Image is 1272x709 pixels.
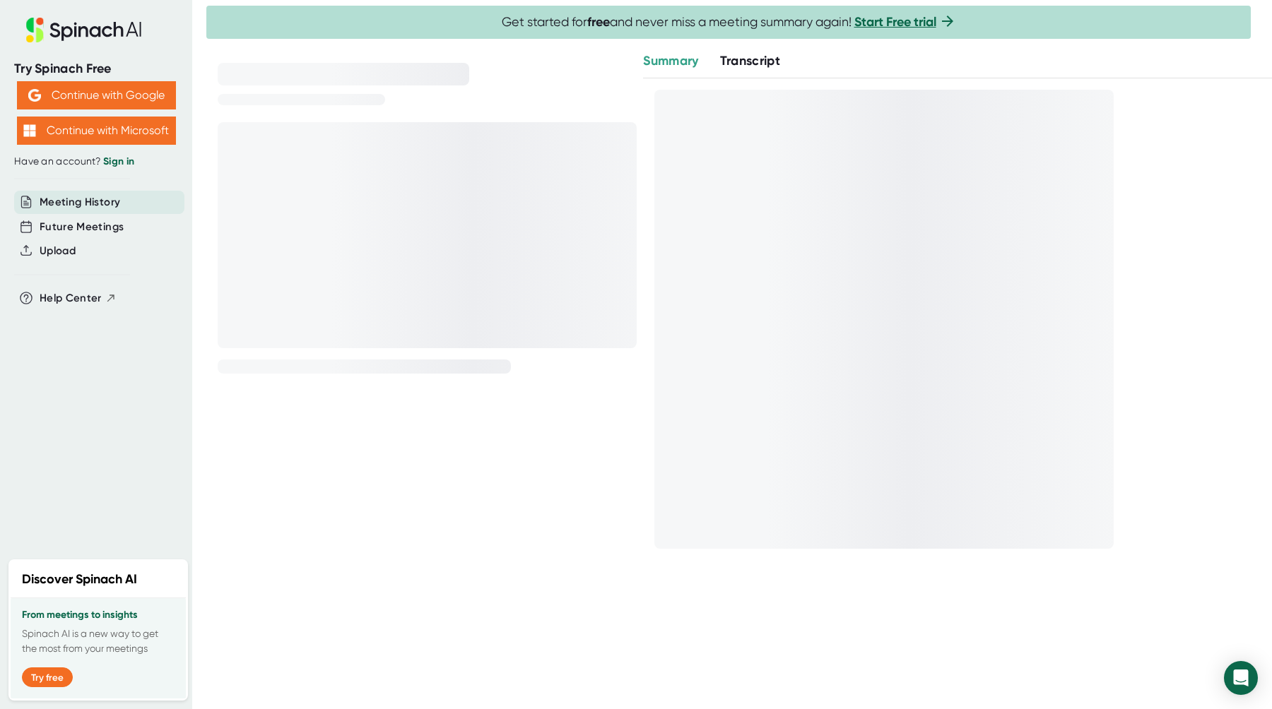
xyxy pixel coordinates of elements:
button: Try free [22,667,73,687]
b: free [587,14,610,30]
button: Future Meetings [40,219,124,235]
p: Spinach AI is a new way to get the most from your meetings [22,626,175,656]
img: Aehbyd4JwY73AAAAAElFTkSuQmCC [28,89,41,102]
button: Continue with Microsoft [17,117,176,145]
span: Summary [643,53,698,68]
a: Start Free trial [854,14,936,30]
div: Have an account? [14,155,178,168]
span: Transcript [720,53,781,68]
h2: Discover Spinach AI [22,570,137,589]
button: Upload [40,243,76,259]
button: Summary [643,52,698,71]
button: Continue with Google [17,81,176,109]
span: Help Center [40,290,102,306]
button: Meeting History [40,194,120,210]
button: Help Center [40,290,117,306]
a: Sign in [103,155,134,167]
button: Transcript [720,52,781,71]
div: Try Spinach Free [14,61,178,77]
span: Get started for and never miss a meeting summary again! [502,14,956,30]
div: Open Intercom Messenger [1224,661,1258,695]
h3: From meetings to insights [22,609,175,621]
